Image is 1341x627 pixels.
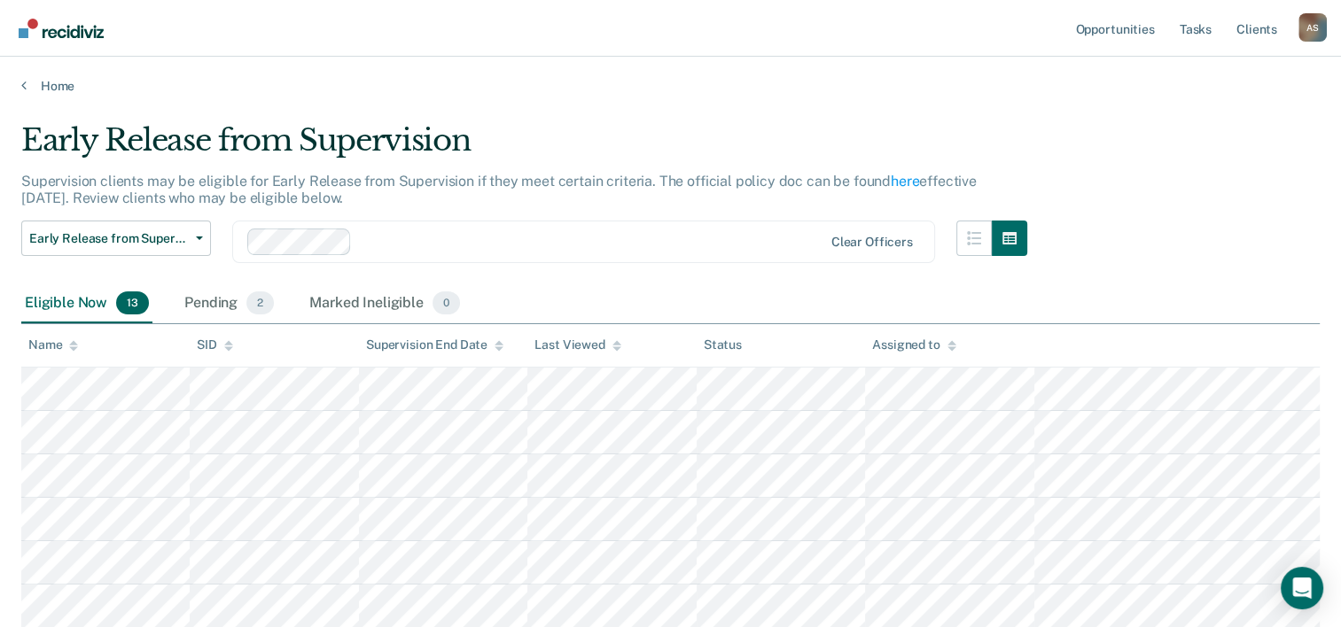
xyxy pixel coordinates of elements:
[366,337,503,352] div: Supervision End Date
[1298,13,1327,42] div: A S
[197,337,233,352] div: SID
[872,337,955,352] div: Assigned to
[21,221,211,256] button: Early Release from Supervision
[21,122,1027,173] div: Early Release from Supervision
[21,78,1320,94] a: Home
[433,291,460,314] span: 0
[19,19,104,38] img: Recidiviz
[29,231,189,246] span: Early Release from Supervision
[116,291,149,314] span: 13
[704,337,742,352] div: Status
[28,337,78,352] div: Name
[21,173,977,206] p: Supervision clients may be eligible for Early Release from Supervision if they meet certain crite...
[891,173,919,190] a: here
[21,284,152,323] div: Eligible Now13
[1298,13,1327,42] button: Profile dropdown button
[1281,567,1323,609] div: Open Intercom Messenger
[534,337,620,352] div: Last Viewed
[831,235,913,250] div: Clear officers
[181,284,277,323] div: Pending2
[246,291,274,314] span: 2
[306,284,464,323] div: Marked Ineligible0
